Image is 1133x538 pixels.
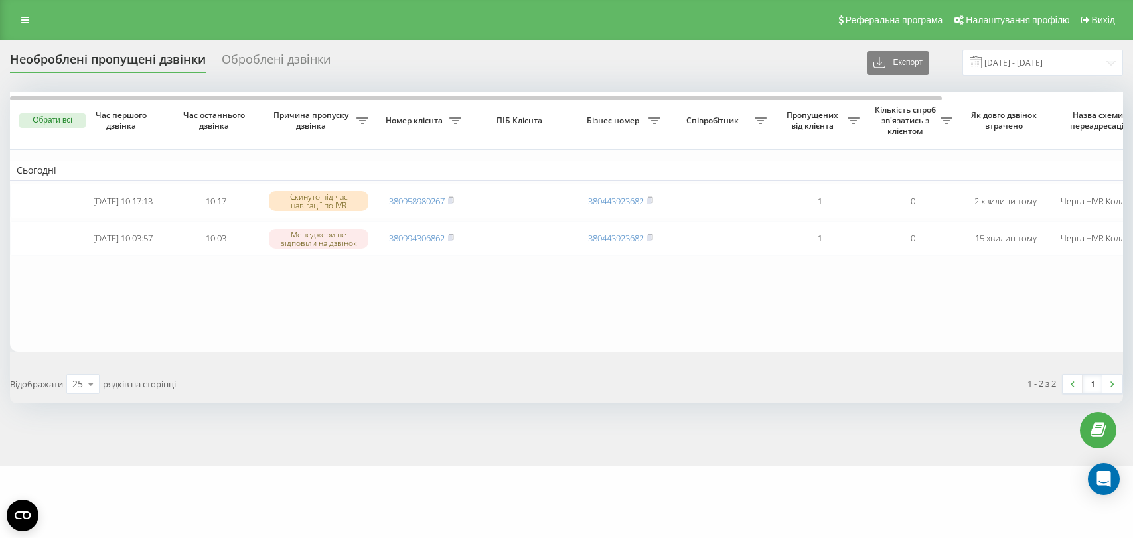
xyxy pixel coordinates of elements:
span: Вихід [1092,15,1115,25]
a: 380443923682 [588,195,644,207]
span: Бізнес номер [581,115,648,126]
div: Необроблені пропущені дзвінки [10,52,206,73]
span: Причина пропуску дзвінка [269,110,356,131]
span: Співробітник [674,115,755,126]
span: Налаштування профілю [966,15,1069,25]
span: рядків на сторінці [103,378,176,390]
td: 15 хвилин тому [959,221,1052,256]
a: 1 [1083,375,1102,393]
span: ПІБ Клієнта [479,115,563,126]
span: Час першого дзвінка [87,110,159,131]
div: Менеджери не відповіли на дзвінок [269,229,368,249]
div: Скинуто під час навігації по IVR [269,191,368,211]
a: 380443923682 [588,232,644,244]
td: 10:17 [169,184,262,219]
div: 25 [72,377,83,391]
td: 1 [773,221,866,256]
a: 380994306862 [389,232,445,244]
span: Час останнього дзвінка [180,110,252,131]
td: 1 [773,184,866,219]
td: [DATE] 10:17:13 [76,184,169,219]
span: Номер клієнта [382,115,449,126]
span: Реферальна програма [846,15,943,25]
button: Open CMP widget [7,500,38,531]
td: 10:03 [169,221,262,256]
td: 0 [866,221,959,256]
button: Обрати всі [19,113,86,128]
div: Open Intercom Messenger [1088,463,1120,495]
div: Оброблені дзвінки [222,52,331,73]
span: Пропущених від клієнта [780,110,848,131]
td: 2 хвилини тому [959,184,1052,219]
button: Експорт [867,51,929,75]
div: 1 - 2 з 2 [1027,377,1056,390]
span: Відображати [10,378,63,390]
td: 0 [866,184,959,219]
span: Як довго дзвінок втрачено [970,110,1041,131]
td: [DATE] 10:03:57 [76,221,169,256]
a: 380958980267 [389,195,445,207]
span: Кількість спроб зв'язатись з клієнтом [873,105,941,136]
